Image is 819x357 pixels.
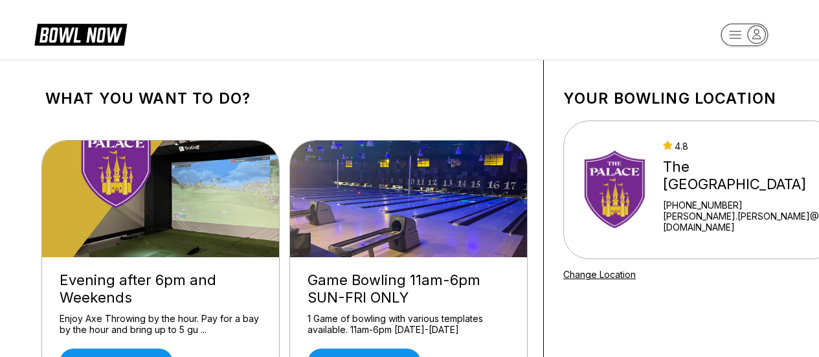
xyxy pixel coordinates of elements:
img: The Palace Family Entertainment Center [581,141,651,238]
div: Evening after 6pm and Weekends [60,271,262,306]
div: Game Bowling 11am-6pm SUN-FRI ONLY [308,271,510,306]
img: Game Bowling 11am-6pm SUN-FRI ONLY [290,141,528,257]
h1: What you want to do? [45,89,524,108]
div: 1 Game of bowling with various templates available. 11am-6pm [DATE]-[DATE] [308,313,510,336]
img: Evening after 6pm and Weekends [42,141,280,257]
div: Enjoy Axe Throwing by the hour. Pay for a bay by the hour and bring up to 5 gu ... [60,313,262,336]
a: Change Location [563,269,636,280]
